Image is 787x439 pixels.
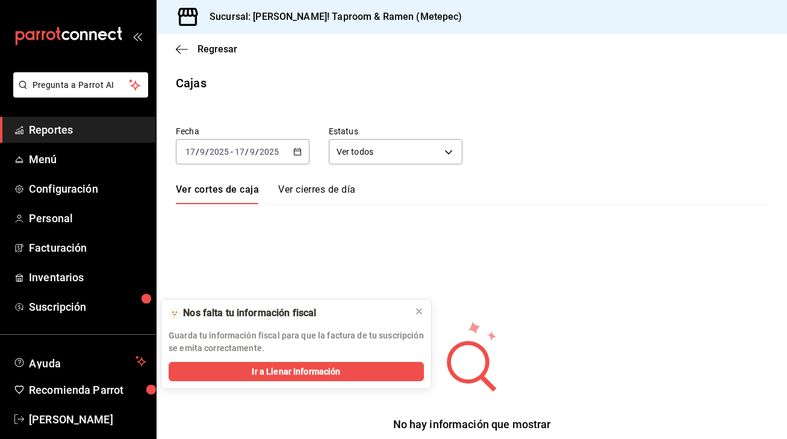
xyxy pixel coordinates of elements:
[176,74,207,92] div: Cajas
[132,31,142,41] button: open_drawer_menu
[198,43,237,55] span: Regresar
[169,329,424,355] p: Guarda tu información fiscal para que la factura de tu suscripción se emita correctamente.
[231,147,233,157] span: -
[13,72,148,98] button: Pregunta a Parrot AI
[329,139,462,164] div: Ver todos
[29,122,146,138] span: Reportes
[205,147,209,157] span: /
[200,10,462,24] h3: Sucursal: [PERSON_NAME]! Taproom & Ramen (Metepec)
[29,299,146,315] span: Suscripción
[176,127,310,135] label: Fecha
[176,43,237,55] button: Regresar
[169,362,424,381] button: Ir a Llenar Información
[29,354,131,369] span: Ayuda
[29,411,146,428] span: [PERSON_NAME]
[185,147,196,157] input: --
[329,127,462,135] label: Estatus
[29,269,146,285] span: Inventarios
[234,147,245,157] input: --
[245,147,249,157] span: /
[29,240,146,256] span: Facturación
[176,184,355,204] div: navigation tabs
[249,147,255,157] input: --
[278,184,355,204] a: Ver cierres de día
[252,366,340,378] span: Ir a Llenar Información
[255,147,259,157] span: /
[29,151,146,167] span: Menú
[378,416,566,432] div: No hay información que mostrar
[209,147,229,157] input: ----
[29,210,146,226] span: Personal
[8,87,148,100] a: Pregunta a Parrot AI
[33,79,129,92] span: Pregunta a Parrot AI
[169,307,405,320] div: 🫥 Nos falta tu información fiscal
[259,147,279,157] input: ----
[176,184,259,204] a: Ver cortes de caja
[199,147,205,157] input: --
[29,181,146,197] span: Configuración
[196,147,199,157] span: /
[29,382,146,398] span: Recomienda Parrot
